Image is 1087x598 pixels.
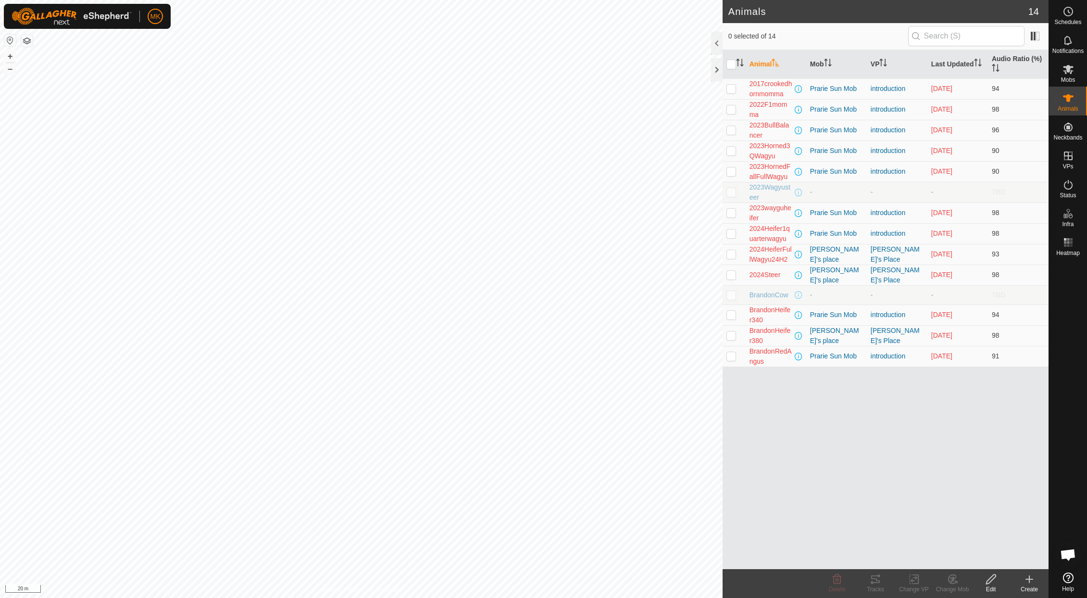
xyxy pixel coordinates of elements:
[931,188,934,196] span: -
[931,271,952,279] span: 30 Aug 2025 at 5:07 pm
[4,51,16,62] button: +
[871,291,873,299] app-display-virtual-paddock-transition: -
[931,105,952,113] span: 30 Aug 2025 at 5:07 pm
[992,126,1000,134] span: 96
[871,245,920,263] a: [PERSON_NAME]'s Place
[1054,19,1081,25] span: Schedules
[4,63,16,75] button: –
[810,125,863,135] div: Prarie Sun Mob
[931,311,952,318] span: 30 Aug 2025 at 5:07 pm
[150,12,161,22] span: MK
[810,166,863,177] div: Prarie Sun Mob
[750,162,793,182] span: 2023HornedFallFullWagyu
[871,85,905,92] a: introduction
[810,290,863,300] div: -
[750,203,793,223] span: 2023wayguheifer
[871,327,920,344] a: [PERSON_NAME]'s Place
[871,352,905,360] a: introduction
[4,35,16,46] button: Reset Map
[750,100,793,120] span: 2022F1momma
[895,585,933,594] div: Change VP
[1061,77,1075,83] span: Mobs
[931,352,952,360] span: 30 Aug 2025 at 5:07 pm
[931,209,952,216] span: 30 Aug 2025 at 5:07 pm
[829,586,846,593] span: Delete
[931,229,952,237] span: 30 Aug 2025 at 5:07 pm
[810,84,863,94] div: Prarie Sun Mob
[1062,586,1074,592] span: Help
[736,60,744,68] p-sorticon: Activate to sort
[992,250,1000,258] span: 93
[992,147,1000,154] span: 90
[908,26,1025,46] input: Search (S)
[972,585,1010,594] div: Edit
[750,182,793,203] span: 2023Wagyusteer
[992,167,1000,175] span: 90
[750,244,793,265] span: 2024HeiferFullWagyu24H2
[810,187,863,197] div: -
[867,50,927,79] th: VP
[1054,540,1083,569] a: Open chat
[323,585,359,594] a: Privacy Policy
[1062,221,1074,227] span: Infra
[824,60,832,68] p-sorticon: Activate to sort
[1010,585,1049,594] div: Create
[931,291,934,299] span: -
[933,585,972,594] div: Change Mob
[750,141,793,161] span: 2023Horned3QWagyu
[856,585,895,594] div: Tracks
[879,60,887,68] p-sorticon: Activate to sort
[992,311,1000,318] span: 94
[992,105,1000,113] span: 98
[871,188,873,196] app-display-virtual-paddock-transition: -
[931,126,952,134] span: 30 Aug 2025 at 5:07 pm
[871,209,905,216] a: introduction
[1056,250,1080,256] span: Heatmap
[871,126,905,134] a: introduction
[810,229,863,239] div: Prarie Sun Mob
[750,290,788,300] span: BrandonCow
[871,147,905,154] a: introduction
[931,331,952,339] span: 30 Aug 2025 at 5:07 pm
[992,331,1000,339] span: 98
[992,209,1000,216] span: 98
[810,244,863,265] div: [PERSON_NAME]'s place
[992,352,1000,360] span: 91
[750,270,781,280] span: 2024Steer
[371,585,399,594] a: Contact Us
[1028,4,1039,19] span: 14
[810,310,863,320] div: Prarie Sun Mob
[931,167,952,175] span: 30 Aug 2025 at 5:07 pm
[931,85,952,92] span: 30 Aug 2025 at 5:07 pm
[746,50,806,79] th: Animal
[750,79,793,99] span: 2017crookedhornmomma
[992,271,1000,279] span: 98
[992,291,1005,299] span: TBD
[772,60,779,68] p-sorticon: Activate to sort
[810,146,863,156] div: Prarie Sun Mob
[810,104,863,115] div: Prarie Sun Mob
[871,229,905,237] a: introduction
[871,311,905,318] a: introduction
[750,120,793,140] span: 2023BullBalancer
[931,147,952,154] span: 30 Aug 2025 at 5:07 pm
[871,167,905,175] a: introduction
[1058,106,1078,112] span: Animals
[927,50,988,79] th: Last Updated
[728,6,1028,17] h2: Animals
[1049,569,1087,596] a: Help
[992,85,1000,92] span: 94
[871,266,920,284] a: [PERSON_NAME]'s Place
[728,31,908,41] span: 0 selected of 14
[21,35,33,47] button: Map Layers
[810,351,863,361] div: Prarie Sun Mob
[992,229,1000,237] span: 98
[750,224,793,244] span: 2024Heifer1quarterwagyu
[1062,164,1073,169] span: VPs
[806,50,867,79] th: Mob
[1060,192,1076,198] span: Status
[750,305,793,325] span: BrandonHeifer340
[992,65,1000,73] p-sorticon: Activate to sort
[1053,135,1082,140] span: Neckbands
[931,250,952,258] span: 30 Aug 2025 at 5:07 pm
